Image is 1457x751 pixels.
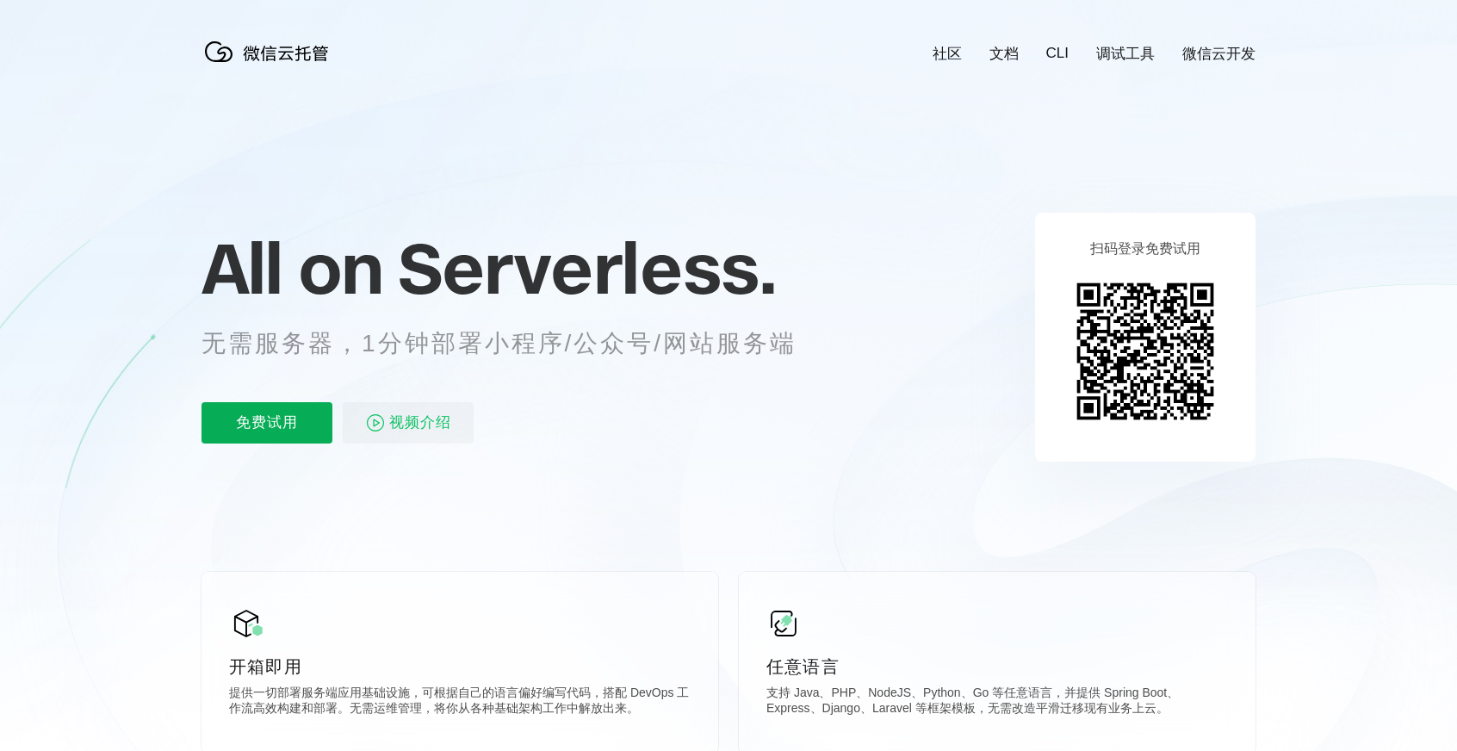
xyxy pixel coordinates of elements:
img: 微信云托管 [201,34,339,69]
a: 调试工具 [1096,44,1155,64]
p: 提供一切部署服务端应用基础设施，可根据自己的语言偏好编写代码，搭配 DevOps 工作流高效构建和部署。无需运维管理，将你从各种基础架构工作中解放出来。 [229,686,691,720]
a: CLI [1046,45,1069,62]
p: 无需服务器，1分钟部署小程序/公众号/网站服务端 [201,326,828,361]
span: Serverless. [398,225,776,311]
p: 开箱即用 [229,655,691,679]
p: 免费试用 [201,402,332,444]
p: 扫码登录免费试用 [1090,240,1200,258]
p: 支持 Java、PHP、NodeJS、Python、Go 等任意语言，并提供 Spring Boot、Express、Django、Laravel 等框架模板，无需改造平滑迁移现有业务上云。 [766,686,1228,720]
a: 社区 [933,44,962,64]
a: 文档 [989,44,1019,64]
a: 微信云开发 [1182,44,1255,64]
p: 任意语言 [766,655,1228,679]
a: 微信云托管 [201,57,339,71]
img: video_play.svg [365,413,386,433]
span: All on [201,225,381,311]
span: 视频介绍 [389,402,451,444]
